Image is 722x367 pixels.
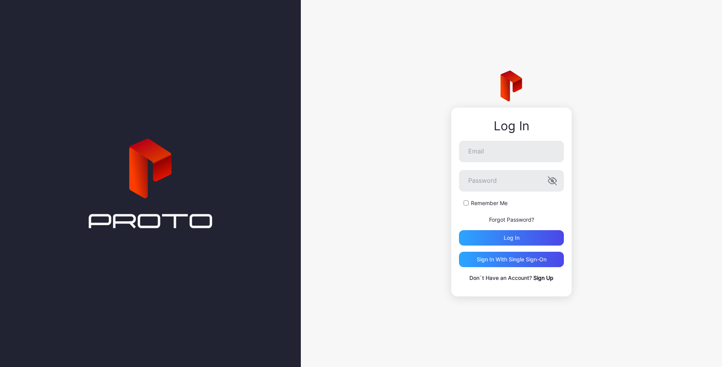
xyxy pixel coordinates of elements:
[533,274,553,281] a: Sign Up
[504,235,520,241] div: Log in
[459,141,564,162] input: Email
[489,216,534,223] a: Forgot Password?
[459,119,564,133] div: Log In
[548,176,557,185] button: Password
[459,170,564,192] input: Password
[459,273,564,283] p: Don`t Have an Account?
[459,252,564,267] button: Sign in With Single Sign-On
[459,230,564,246] button: Log in
[477,256,547,263] div: Sign in With Single Sign-On
[471,199,508,207] label: Remember Me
